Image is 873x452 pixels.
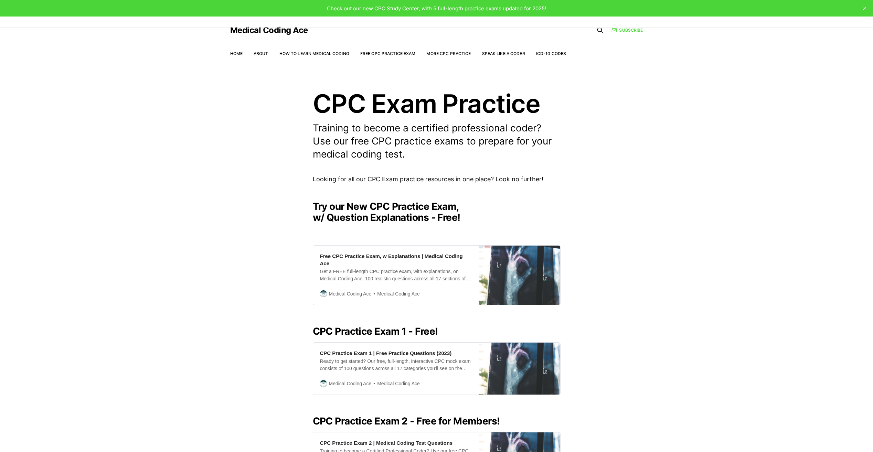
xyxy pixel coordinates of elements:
[313,245,561,305] a: Free CPC Practice Exam, w Explanations | Medical Coding AceGet a FREE full-length CPC practice ex...
[320,439,453,446] div: CPC Practice Exam 2 | Medical Coding Test Questions
[230,26,308,34] a: Medical Coding Ace
[313,174,561,184] p: Looking for all our CPC Exam practice resources in one place? Look no further!
[230,51,243,56] a: Home
[313,91,561,116] h1: CPC Exam Practice
[329,290,372,298] span: Medical Coding Ace
[371,290,420,298] span: Medical Coding Ace
[313,342,561,395] a: CPC Practice Exam 1 | Free Practice Questions (2023)Ready to get started? Our free, full-length, ...
[313,416,561,427] h2: CPC Practice Exam 2 - Free for Members!
[536,51,566,56] a: ICD-10 Codes
[279,51,349,56] a: How to Learn Medical Coding
[329,380,372,387] span: Medical Coding Ace
[371,380,420,388] span: Medical Coding Ace
[482,51,525,56] a: Speak Like a Coder
[320,268,472,282] div: Get a FREE full-length CPC practice exam, with explanations, on Medical Coding Ace. 100 realistic...
[313,326,561,337] h2: CPC Practice Exam 1 - Free!
[254,51,268,56] a: About
[859,3,870,14] button: close
[360,51,416,56] a: Free CPC Practice Exam
[320,252,472,267] div: Free CPC Practice Exam, w Explanations | Medical Coding Ace
[313,201,561,223] h2: Try our New CPC Practice Exam, w/ Question Explanations - Free!
[313,122,561,161] p: Training to become a certified professional coder? Use our free CPC practice exams to prepare for...
[761,418,873,452] iframe: portal-trigger
[426,51,471,56] a: More CPC Practice
[320,358,472,372] div: Ready to get started? Our free, full-length, interactive CPC mock exam consists of 100 questions ...
[611,27,643,33] a: Subscribe
[327,5,546,12] span: Check out our new CPC Study Center, with 5 full-length practice exams updated for 2025!
[320,349,452,357] div: CPC Practice Exam 1 | Free Practice Questions (2023)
